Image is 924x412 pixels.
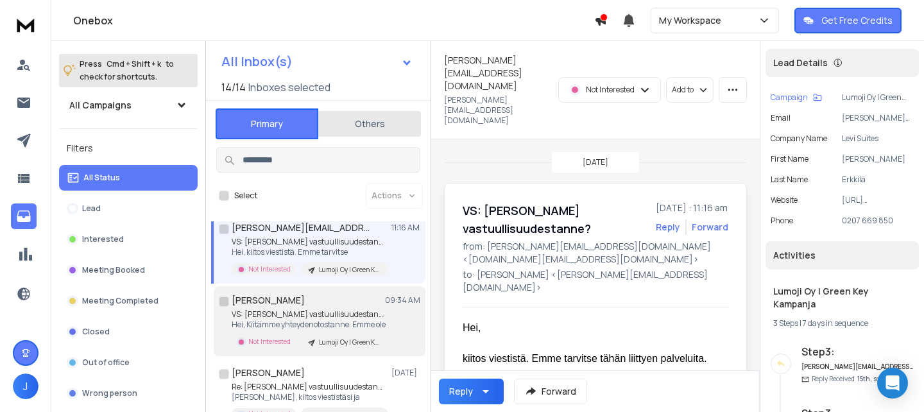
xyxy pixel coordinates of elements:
div: Hei, [463,320,718,336]
button: Meeting Booked [59,257,198,283]
p: [PERSON_NAME], kiitos viestistäsi ja [232,392,386,402]
h1: All Campaigns [69,99,132,112]
p: [DATE] [583,157,608,167]
p: [PERSON_NAME][EMAIL_ADDRESS][DOMAIN_NAME] [842,113,914,123]
div: Forward [692,221,728,234]
h1: [PERSON_NAME][EMAIL_ADDRESS][DOMAIN_NAME] [444,54,551,92]
p: Levi Suites [842,133,914,144]
button: Interested [59,227,198,252]
p: Out of office [82,357,130,368]
span: Cmd + Shift + k [105,56,163,71]
h1: Onebox [73,13,594,28]
span: 15th, syys [857,374,887,383]
h1: All Inbox(s) [221,55,293,68]
p: [DATE] [391,368,420,378]
h1: [PERSON_NAME][EMAIL_ADDRESS][DOMAIN_NAME] [232,221,373,234]
p: Not Interested [586,85,635,95]
p: Re: [PERSON_NAME] vastuullisuudestanne? [232,382,386,392]
p: Not Interested [248,264,291,274]
img: logo [13,13,38,37]
button: Reply [439,379,504,404]
p: Campaign [771,92,808,103]
button: Meeting Completed [59,288,198,314]
p: Add to [672,85,694,95]
h3: Filters [59,139,198,157]
p: Erkkilä [842,175,914,185]
div: Activities [766,241,919,270]
div: Open Intercom Messenger [877,368,908,399]
p: First Name [771,154,809,164]
button: Closed [59,319,198,345]
p: Phone [771,216,793,226]
label: Select [234,191,257,201]
p: Lead [82,203,101,214]
p: VS: [PERSON_NAME] vastuullisuudestanne? [232,309,386,320]
p: website [771,195,798,205]
p: from: [PERSON_NAME][EMAIL_ADDRESS][DOMAIN_NAME] <[DOMAIN_NAME][EMAIL_ADDRESS][DOMAIN_NAME]> [463,240,728,266]
p: Lumoji Oy | Green Key Kampanja [319,265,381,275]
h3: Inboxes selected [248,80,330,95]
p: [PERSON_NAME] [842,154,914,164]
div: kiitos viestistä. Emme tarvitse tähän liittyen palveluita. [463,351,718,366]
p: Press to check for shortcuts. [80,58,174,83]
h1: Lumoji Oy | Green Key Kampanja [773,285,911,311]
p: Reply Received [812,374,887,384]
p: Wrong person [82,388,137,399]
p: My Workspace [659,14,726,27]
span: 7 days in sequence [803,318,868,329]
button: Campaign [771,92,822,103]
p: 0207 669 850 [842,216,914,226]
h6: Step 3 : [801,344,914,359]
p: Lead Details [773,56,828,69]
span: 3 Steps [773,318,798,329]
p: [PERSON_NAME][EMAIL_ADDRESS][DOMAIN_NAME] [444,95,551,126]
button: All Campaigns [59,92,198,118]
p: VS: [PERSON_NAME] vastuullisuudestanne? [232,237,386,247]
p: 11:16 AM [391,223,420,233]
h1: VS: [PERSON_NAME] vastuullisuudestanne? [463,202,648,237]
button: Forward [514,379,587,404]
p: [DATE] : 11:16 am [656,202,728,214]
div: | [773,318,911,329]
p: Meeting Completed [82,296,158,306]
button: Out of office [59,350,198,375]
button: Wrong person [59,381,198,406]
p: Meeting Booked [82,265,145,275]
span: 14 / 14 [221,80,246,95]
button: All Status [59,165,198,191]
p: Last Name [771,175,808,185]
div: Reply [449,385,473,398]
button: Others [318,110,421,138]
button: Lead [59,196,198,221]
button: Get Free Credits [794,8,902,33]
h6: [PERSON_NAME][EMAIL_ADDRESS][DOMAIN_NAME] [801,362,914,372]
p: Hei, kiitos viestistä. Emme tarvitse [232,247,386,257]
p: Closed [82,327,110,337]
p: [URL][DOMAIN_NAME] [842,195,914,205]
p: Get Free Credits [821,14,893,27]
p: Interested [82,234,124,245]
p: All Status [83,173,120,183]
p: Email [771,113,791,123]
p: Lumoji Oy | Green Key Kampanja [842,92,914,103]
p: 09:34 AM [385,295,420,305]
p: Hei, Kiitämme yhteydenotostanne. Emme ole [232,320,386,330]
button: Primary [216,108,318,139]
p: Lumoji Oy | Green Key Kampanja [319,338,381,347]
button: All Inbox(s) [211,49,423,74]
p: Company Name [771,133,827,144]
h1: [PERSON_NAME] [232,294,305,307]
p: to: [PERSON_NAME] <[PERSON_NAME][EMAIL_ADDRESS][DOMAIN_NAME]> [463,268,728,294]
p: Not Interested [248,337,291,347]
button: Reply [656,221,680,234]
button: J [13,373,38,399]
h1: [PERSON_NAME] [232,366,305,379]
